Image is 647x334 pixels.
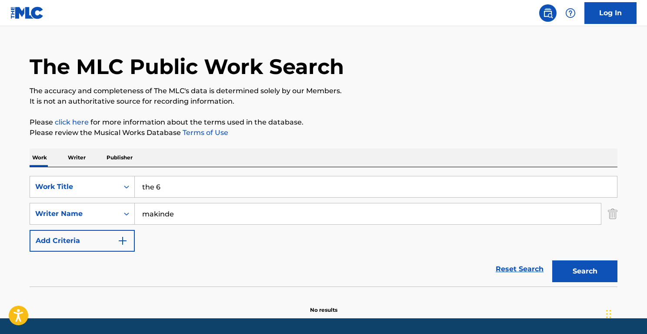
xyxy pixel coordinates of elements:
img: 9d2ae6d4665cec9f34b9.svg [117,236,128,246]
form: Search Form [30,176,617,287]
div: Help [562,4,579,22]
div: Writer Name [35,209,113,219]
a: Log In [584,2,637,24]
p: Work [30,148,50,167]
p: No results [310,296,337,314]
img: MLC Logo [10,7,44,19]
h1: The MLC Public Work Search [30,54,344,80]
p: Writer [65,148,88,167]
div: Work Title [35,182,113,192]
button: Search [552,260,617,282]
p: Please for more information about the terms used in the database. [30,117,617,128]
a: Reset Search [491,260,548,279]
div: Drag [606,301,611,327]
p: Please review the Musical Works Database [30,128,617,138]
a: Terms of Use [181,128,228,137]
p: It is not an authoritative source for recording information. [30,96,617,107]
img: Delete Criterion [608,203,617,225]
a: Public Search [539,4,557,22]
p: The accuracy and completeness of The MLC's data is determined solely by our Members. [30,86,617,96]
iframe: Chat Widget [604,292,647,334]
img: help [565,8,576,18]
a: click here [55,118,89,126]
p: Publisher [104,148,135,167]
button: Add Criteria [30,230,135,252]
img: search [543,8,553,18]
